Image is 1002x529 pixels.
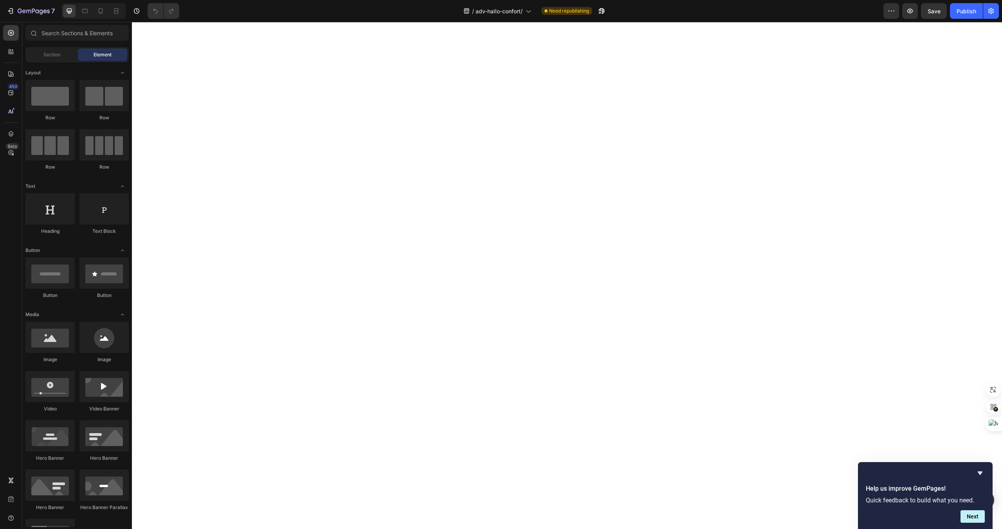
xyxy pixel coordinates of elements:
div: Image [25,356,75,363]
div: Row [79,164,129,171]
span: Button [25,247,40,254]
span: / [472,7,474,15]
span: Toggle open [116,244,129,257]
div: Button [79,292,129,299]
div: Help us improve GemPages! [866,468,985,523]
div: Hero Banner [79,455,129,462]
div: Button [25,292,75,299]
span: adv-hallo-confort/ [476,7,523,15]
iframe: Design area [132,22,1002,529]
div: Hero Banner Parallax [79,504,129,511]
input: Search Sections & Elements [25,25,129,41]
button: Hide survey [975,468,985,478]
span: Section [43,51,60,58]
div: Hero Banner [25,504,75,511]
p: 7 [51,6,55,16]
div: Image [79,356,129,363]
div: Video [25,405,75,412]
div: Undo/Redo [148,3,179,19]
div: Text Block [79,228,129,235]
div: Publish [957,7,976,15]
div: 450 [7,83,19,90]
div: Row [25,114,75,121]
span: Text [25,183,35,190]
span: Save [928,8,941,14]
div: Beta [6,143,19,149]
h2: Help us improve GemPages! [866,484,985,493]
span: Layout [25,69,41,76]
span: Toggle open [116,308,129,321]
span: Need republishing [549,7,589,14]
div: Video Banner [79,405,129,412]
button: Next question [961,510,985,523]
span: Media [25,311,39,318]
div: Row [79,114,129,121]
div: Row [25,164,75,171]
span: Toggle open [116,67,129,79]
button: Save [921,3,947,19]
span: Element [94,51,112,58]
div: Hero Banner [25,455,75,462]
button: 7 [3,3,58,19]
span: Toggle open [116,180,129,193]
div: Heading [25,228,75,235]
button: Publish [950,3,983,19]
p: Quick feedback to build what you need. [866,497,985,504]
